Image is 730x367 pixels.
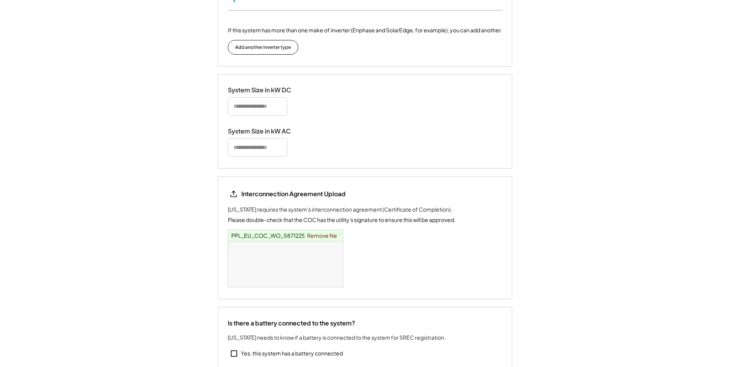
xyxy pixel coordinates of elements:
[231,232,341,239] a: PPL_EU_COC_WO_58712256 - signed.pdf
[228,205,452,214] div: [US_STATE] requires the system's interconnection agreement (Certificate of Completion).
[228,319,355,327] div: Is there a battery connected to the system?
[304,230,340,241] a: Remove file
[228,216,456,224] div: Please double-check that the COC has the utility's signature to ensure this will be approved.
[241,350,343,357] div: Yes, this system has a battery connected
[228,40,298,55] button: Add another inverter type
[228,86,305,94] div: System Size in kW DC
[228,334,446,342] div: [US_STATE] needs to know if a battery is connected to the system for SREC registration.
[228,127,305,135] div: System Size in kW AC
[241,190,346,198] div: Interconnection Agreement Upload
[228,26,502,34] div: If this system has more than one make of inverter (Enphase and SolarEdge, for example), you can a...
